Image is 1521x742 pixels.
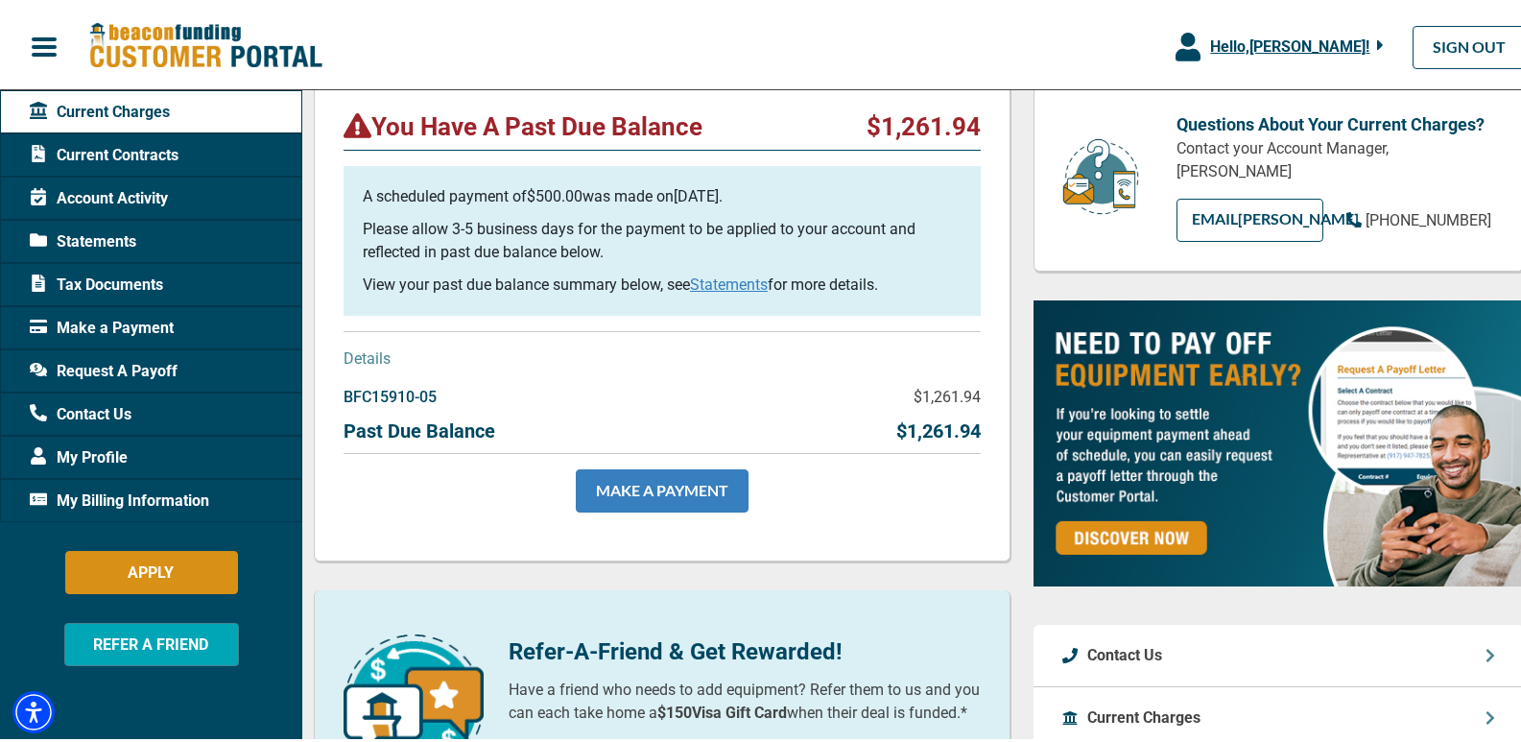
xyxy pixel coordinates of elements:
[509,675,981,721] p: Have a friend who needs to add equipment? Refer them to us and you can each take home a when thei...
[30,140,178,163] span: Current Contracts
[1210,34,1369,52] span: Hello, [PERSON_NAME] !
[30,486,209,509] span: My Billing Information
[344,108,702,138] p: You Have A Past Due Balance
[30,270,163,293] span: Tax Documents
[1176,108,1494,133] p: Questions About Your Current Charges?
[12,687,55,730] div: Accessibility Menu
[1087,703,1200,726] p: Current Charges
[1058,133,1144,213] img: customer-service.png
[657,700,787,718] b: $150 Visa Gift Card
[1366,207,1491,226] span: [PHONE_NUMBER]
[509,631,981,665] p: Refer-A-Friend & Get Rewarded!
[30,356,178,379] span: Request A Payoff
[65,547,238,590] button: APPLY
[576,466,749,509] a: MAKE A PAYMENT
[363,181,962,204] p: A scheduled payment of $500.00 was made on [DATE] .
[1087,640,1162,663] p: Contact Us
[363,270,962,293] p: View your past due balance summary below, see for more details.
[30,443,128,466] span: My Profile
[690,272,768,290] a: Statements
[30,227,136,250] span: Statements
[30,183,168,206] span: Account Activity
[30,399,131,422] span: Contact Us
[1176,195,1324,238] a: EMAIL[PERSON_NAME]
[88,18,322,67] img: Beacon Funding Customer Portal Logo
[64,619,239,662] button: REFER A FRIEND
[896,413,981,442] p: $1,261.94
[30,313,174,336] span: Make a Payment
[1346,205,1491,228] a: [PHONE_NUMBER]
[344,344,981,367] p: Details
[344,413,495,442] p: Past Due Balance
[30,97,170,120] span: Current Charges
[1176,133,1494,180] p: Contact your Account Manager, [PERSON_NAME]
[914,382,981,405] p: $1,261.94
[344,382,437,405] p: BFC15910-05
[363,214,962,260] p: Please allow 3-5 business days for the payment to be applied to your account and reflected in pas...
[867,108,981,138] p: $1,261.94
